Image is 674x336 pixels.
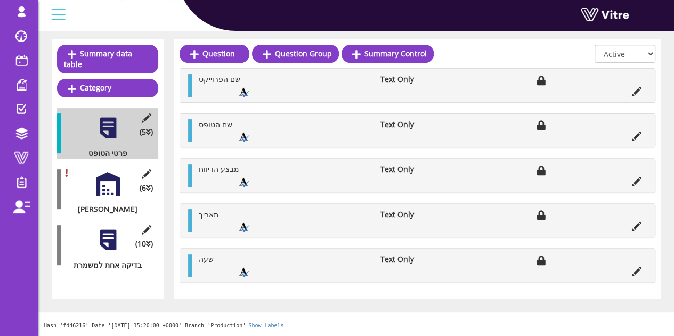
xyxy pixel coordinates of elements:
span: שם הפרוייקט [199,74,240,84]
div: [PERSON_NAME] [57,204,150,215]
span: שם הטופס [199,119,232,129]
span: (6 ) [140,183,153,193]
span: (10 ) [135,239,153,249]
span: Hash 'fd46216' Date '[DATE] 15:20:00 +0000' Branch 'Production' [44,323,246,329]
li: Text Only [375,209,443,220]
span: תאריך [199,209,218,219]
li: Text Only [375,74,443,85]
span: מבצע הדיווח [199,164,239,174]
a: Category [57,79,158,97]
a: Summary data table [57,45,158,73]
div: פרטי הטופס [57,148,150,159]
span: שעה [199,254,214,264]
li: Text Only [375,119,443,130]
li: Text Only [375,254,443,265]
div: בדיקה אחת למשמרת [57,260,150,271]
a: Show Labels [248,323,283,329]
a: Question [180,45,249,63]
a: Question Group [252,45,339,63]
a: Summary Control [342,45,434,63]
li: Text Only [375,164,443,175]
span: (5 ) [140,127,153,137]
